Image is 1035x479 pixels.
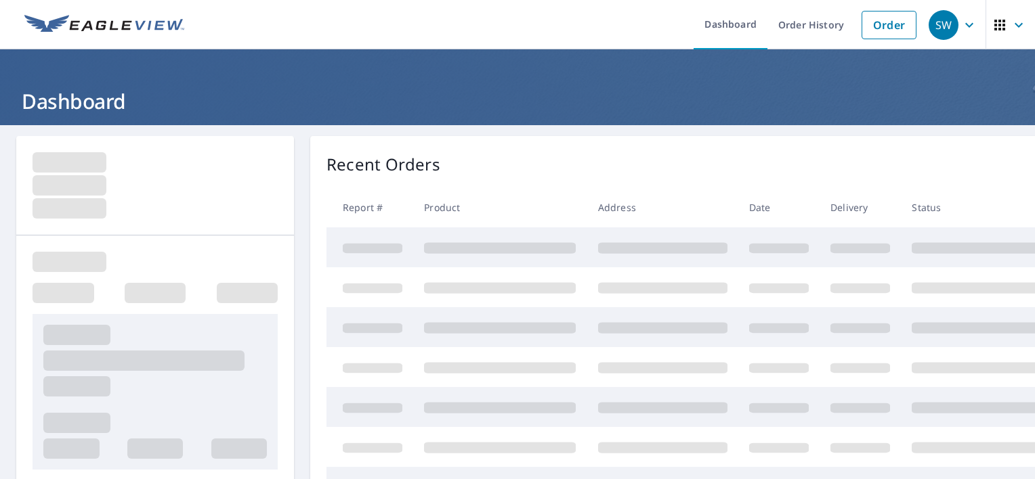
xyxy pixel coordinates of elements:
[326,152,440,177] p: Recent Orders
[326,187,413,227] th: Report #
[862,11,916,39] a: Order
[16,87,1019,115] h1: Dashboard
[413,187,587,227] th: Product
[820,187,901,227] th: Delivery
[738,187,820,227] th: Date
[929,10,958,40] div: SW
[24,15,184,35] img: EV Logo
[587,187,738,227] th: Address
